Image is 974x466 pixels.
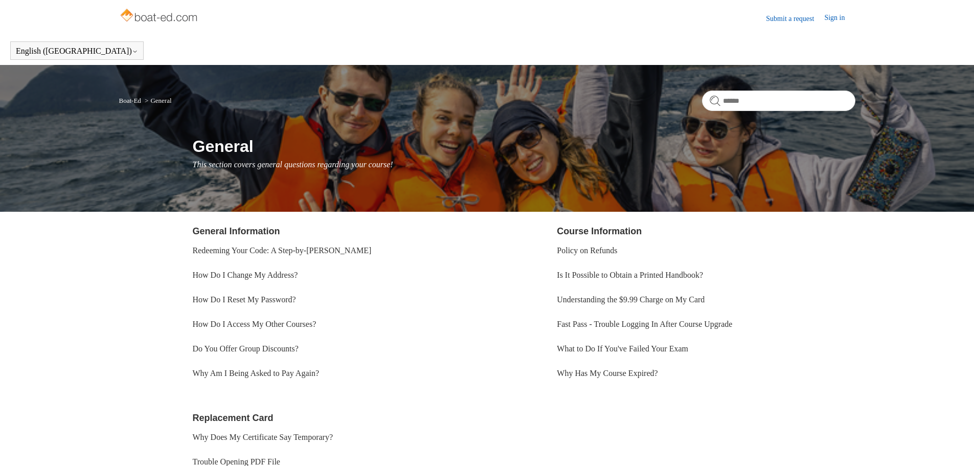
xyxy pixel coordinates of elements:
[143,97,171,104] li: General
[766,13,824,24] a: Submit a request
[193,134,855,159] h1: General
[193,295,296,304] a: How Do I Reset My Password?
[193,369,320,378] a: Why Am I Being Asked to Pay Again?
[824,12,855,25] a: Sign in
[193,246,372,255] a: Redeeming Your Code: A Step-by-[PERSON_NAME]
[702,91,855,111] input: Search
[557,226,642,236] a: Course Information
[940,432,966,458] div: Live chat
[119,97,143,104] li: Boat-Ed
[119,6,200,27] img: Boat-Ed Help Center home page
[557,320,732,328] a: Fast Pass - Trouble Logging In After Course Upgrade
[557,246,617,255] a: Policy on Refunds
[557,344,688,353] a: What to Do If You've Failed Your Exam
[193,344,299,353] a: Do You Offer Group Discounts?
[16,47,138,56] button: English ([GEOGRAPHIC_DATA])
[119,97,141,104] a: Boat-Ed
[193,226,280,236] a: General Information
[557,295,705,304] a: Understanding the $9.99 Charge on My Card
[193,457,280,466] a: Trouble Opening PDF File
[193,413,274,423] a: Replacement Card
[193,433,333,441] a: Why Does My Certificate Say Temporary?
[557,271,703,279] a: Is It Possible to Obtain a Printed Handbook?
[193,271,298,279] a: How Do I Change My Address?
[193,159,855,171] p: This section covers general questions regarding your course!
[193,320,316,328] a: How Do I Access My Other Courses?
[557,369,658,378] a: Why Has My Course Expired?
